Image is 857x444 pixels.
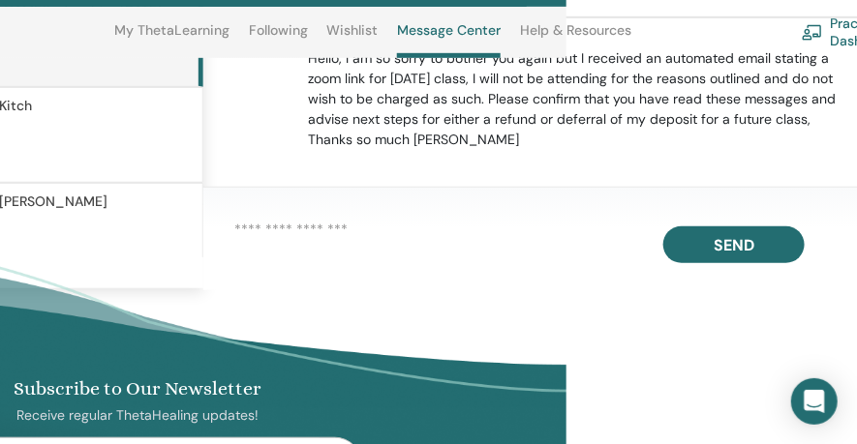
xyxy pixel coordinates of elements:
[714,235,754,255] span: Send
[791,378,838,425] div: Open Intercom Messenger
[802,24,823,40] img: chalkboard-teacher.svg
[663,226,805,263] button: Send
[327,22,379,53] a: Wishlist
[520,22,631,53] a: Help & Resources
[309,48,850,150] p: Hello, I am so sorry to bother you again but I received an automated email stating a zoom link fo...
[249,22,308,53] a: Following
[397,22,501,58] a: Message Center
[114,22,230,53] a: My ThetaLearning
